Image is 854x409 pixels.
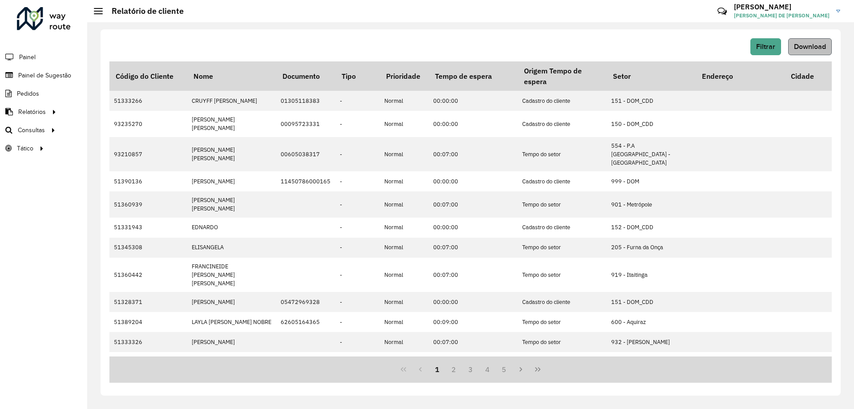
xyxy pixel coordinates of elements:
td: 00:09:00 [429,312,518,332]
h3: [PERSON_NAME] [734,3,830,11]
td: - [335,218,380,238]
button: Last Page [529,361,546,378]
td: Tempo do setor [518,191,607,217]
td: 51389204 [109,312,187,332]
span: Tático [17,144,33,153]
th: Origem Tempo de espera [518,61,607,91]
td: - [335,111,380,137]
td: - [335,238,380,258]
td: - [335,292,380,312]
td: Normal [380,137,429,172]
td: 11450786000165 [276,171,335,191]
td: Cadastro do cliente [518,171,607,191]
td: LAYLA [PERSON_NAME] NOBRE [187,312,276,332]
td: Normal [380,312,429,332]
td: 51345308 [109,238,187,258]
h2: Relatório de cliente [103,6,184,16]
td: 00:00:00 [429,111,518,137]
td: 00:07:00 [429,332,518,352]
button: 3 [462,361,479,378]
td: CRUYFF [PERSON_NAME] [187,91,276,111]
button: Filtrar [750,38,781,55]
th: Tempo de espera [429,61,518,91]
td: Tempo do setor [518,137,607,172]
th: Documento [276,61,335,91]
button: Next Page [512,361,529,378]
td: 999 - DOM [607,171,696,191]
span: Consultas [18,126,45,135]
a: Contato Rápido [713,2,732,21]
th: Prioridade [380,61,429,91]
td: 00:00:00 [429,91,518,111]
td: Normal [380,111,429,137]
td: [PERSON_NAME] [187,332,276,352]
td: - [335,312,380,332]
td: 205 - Furna da Onça [607,238,696,258]
td: Normal [380,332,429,352]
td: 28925890372 [276,352,335,378]
td: 00:00:00 [429,292,518,312]
td: 999 - DOM [607,352,696,378]
td: 00:07:00 [429,238,518,258]
td: Cadastro do cliente [518,292,607,312]
td: Normal [380,191,429,217]
th: Nome [187,61,276,91]
td: [PERSON_NAME] [PERSON_NAME] [187,191,276,217]
span: [PERSON_NAME] DE [PERSON_NAME] [734,12,830,20]
td: - [335,258,380,292]
td: Tempo do setor [518,312,607,332]
td: 932 - [PERSON_NAME] [607,332,696,352]
td: [PERSON_NAME] [PERSON_NAME] [187,111,276,137]
span: Painel de Sugestão [18,71,71,80]
td: 00:00:00 [429,218,518,238]
td: ELISANGELA [187,238,276,258]
td: - [335,191,380,217]
td: 51333266 [109,91,187,111]
button: Download [788,38,832,55]
td: 51333326 [109,332,187,352]
td: 00095723331 [276,111,335,137]
td: 05472969328 [276,292,335,312]
td: [PERSON_NAME] [PERSON_NAME] [187,137,276,172]
td: 600 - Aquiraz [607,312,696,332]
td: 00605038317 [276,137,335,172]
td: Normal [380,91,429,111]
td: [PERSON_NAME] [187,292,276,312]
td: 01305118383 [276,91,335,111]
td: Cadastro do cliente [518,352,607,378]
td: OSIETE [PERSON_NAME] [PERSON_NAME] [187,352,276,378]
td: Tempo do setor [518,258,607,292]
span: Filtrar [756,43,775,50]
button: 1 [429,361,446,378]
td: 62605164365 [276,312,335,332]
button: 4 [479,361,496,378]
th: Endereço [696,61,785,91]
button: 5 [496,361,513,378]
td: - [335,171,380,191]
th: Setor [607,61,696,91]
td: 51390136 [109,171,187,191]
td: - [335,91,380,111]
th: Tipo [335,61,380,91]
td: 93235270 [109,111,187,137]
td: Tempo do setor [518,332,607,352]
td: - [335,352,380,378]
span: Relatórios [18,107,46,117]
td: 00:00:00 [429,171,518,191]
td: Normal [380,171,429,191]
td: 151 - DOM_CDD [607,292,696,312]
td: Cadastro do cliente [518,218,607,238]
td: 150 - DOM_CDD [607,111,696,137]
td: 00:07:00 [429,258,518,292]
td: 901 - Metrópole [607,191,696,217]
span: Pedidos [17,89,39,98]
span: Download [794,43,826,50]
td: 51360442 [109,258,187,292]
td: Normal [380,238,429,258]
td: 919 - Itaitinga [607,258,696,292]
td: - [335,137,380,172]
td: 51331943 [109,218,187,238]
td: 151 - DOM_CDD [607,91,696,111]
td: 51328371 [109,292,187,312]
td: Normal [380,218,429,238]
